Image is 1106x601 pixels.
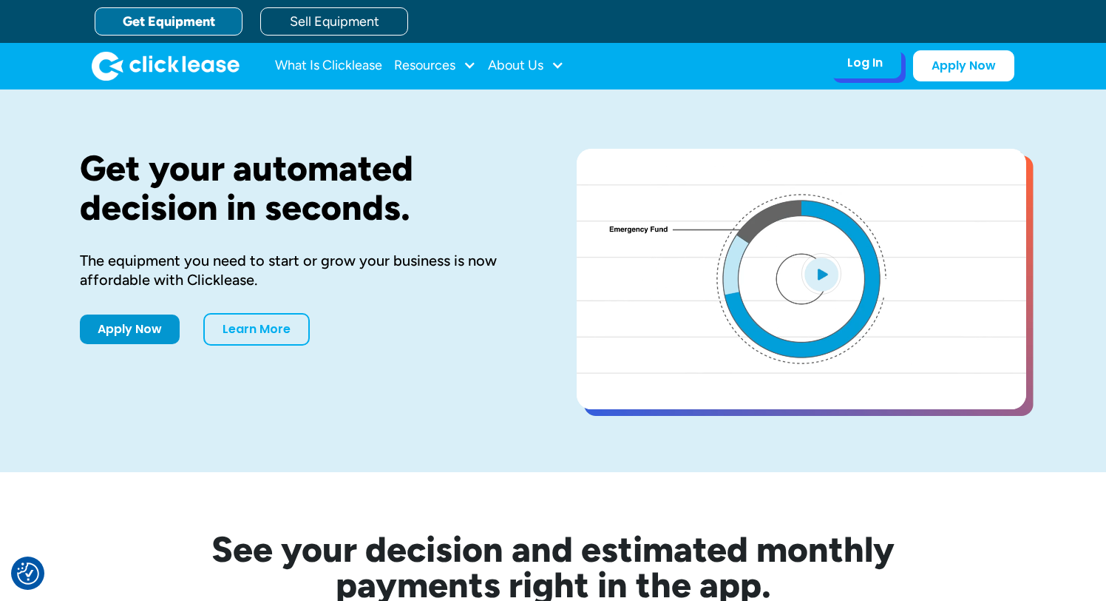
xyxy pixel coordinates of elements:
img: Revisit consent button [17,563,39,585]
a: Apply Now [913,50,1014,81]
div: Resources [394,51,476,81]
button: Consent Preferences [17,563,39,585]
div: The equipment you need to start or grow your business is now affordable with Clicklease. [80,251,529,289]
div: About Us [488,51,564,81]
a: What Is Clicklease [275,51,382,81]
a: Sell Equipment [260,7,408,36]
div: Log In [847,56,883,70]
a: home [92,51,240,81]
h1: Get your automated decision in seconds. [80,149,529,227]
a: Get Equipment [95,7,242,36]
a: Apply Now [80,315,180,344]
a: Learn More [203,313,310,346]
a: open lightbox [577,149,1026,409]
img: Clicklease logo [92,51,240,81]
img: Blue play button logo on a light blue circular background [801,253,841,295]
